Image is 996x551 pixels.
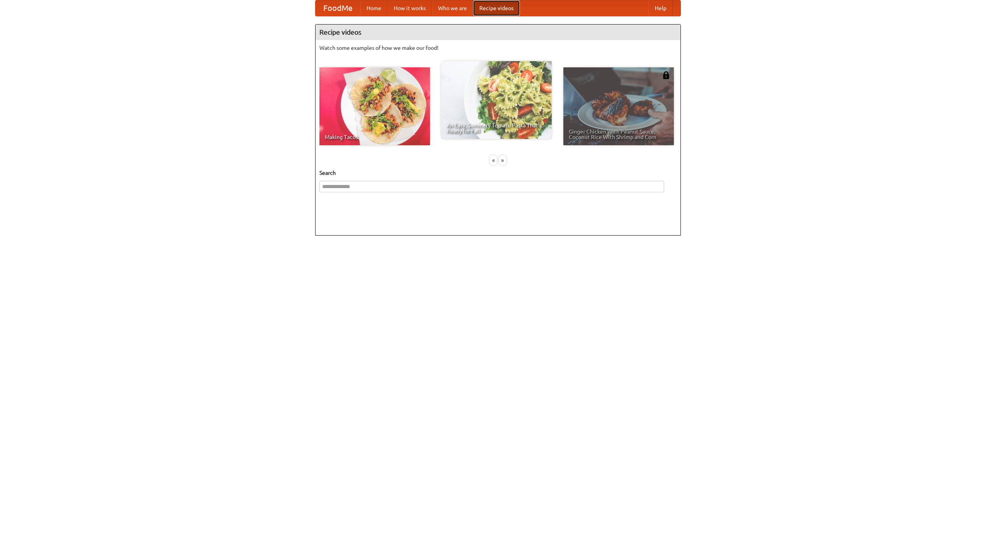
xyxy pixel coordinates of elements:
a: Who we are [432,0,473,16]
span: An Easy, Summery Tomato Pasta That's Ready for Fall [447,123,546,134]
a: FoodMe [316,0,360,16]
h4: Recipe videos [316,25,680,40]
a: An Easy, Summery Tomato Pasta That's Ready for Fall [441,61,552,139]
a: How it works [388,0,432,16]
div: » [499,155,506,165]
h5: Search [319,169,677,177]
div: « [490,155,497,165]
img: 483408.png [662,71,670,79]
a: Home [360,0,388,16]
span: Making Tacos [325,134,424,140]
a: Help [649,0,673,16]
a: Making Tacos [319,67,430,145]
a: Recipe videos [473,0,520,16]
p: Watch some examples of how we make our food! [319,44,677,52]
